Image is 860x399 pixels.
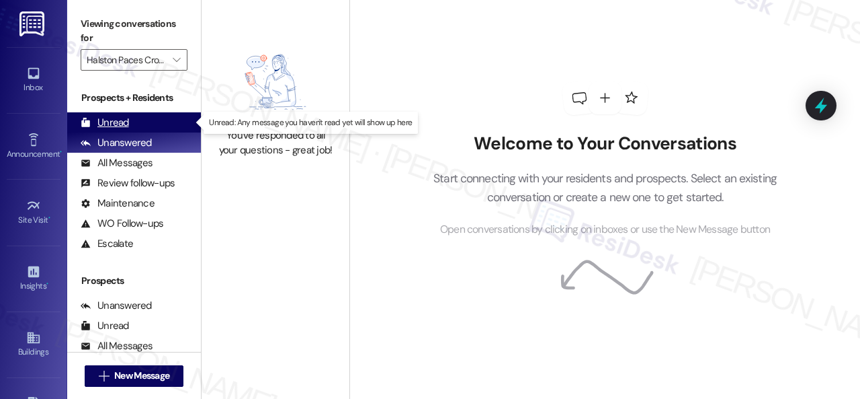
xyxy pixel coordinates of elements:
div: All Messages [81,339,153,353]
span: Open conversations by clicking on inboxes or use the New Message button [440,221,770,238]
div: You've responded to all your questions - great job! [216,129,335,157]
div: Prospects [67,274,201,288]
span: • [48,213,50,223]
button: New Message [85,365,184,387]
a: Buildings [7,326,60,363]
span: New Message [114,369,169,383]
div: Escalate [81,237,133,251]
div: WO Follow-ups [81,217,163,231]
input: All communities [87,49,166,71]
h2: Welcome to Your Conversations [413,133,798,155]
div: Unread [81,319,129,333]
div: Unread [81,116,129,130]
a: Site Visit • [7,194,60,231]
a: Insights • [7,260,60,297]
i:  [173,55,180,65]
p: Start connecting with your residents and prospects. Select an existing conversation or create a n... [413,169,798,207]
div: Maintenance [81,196,155,211]
div: Review follow-ups [81,176,175,190]
i:  [99,371,109,382]
a: Inbox [7,62,60,98]
div: Unanswered [81,299,152,313]
p: Unread: Any message you haven't read yet will show up here [209,117,412,129]
img: empty-state [222,42,329,122]
div: All Messages [81,156,153,170]
div: Prospects + Residents [67,91,201,105]
label: Viewing conversations for [81,13,187,49]
div: Unanswered [81,136,152,150]
span: • [46,279,48,289]
img: ResiDesk Logo [19,11,47,36]
span: • [60,147,62,157]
